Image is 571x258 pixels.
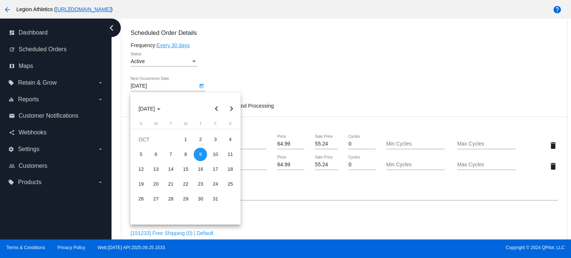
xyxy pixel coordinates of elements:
[164,192,177,206] div: 28
[149,192,162,206] div: 27
[223,162,238,177] td: October 18, 2025
[194,192,207,206] div: 30
[208,132,223,147] td: October 3, 2025
[134,192,148,206] div: 26
[178,132,193,147] td: October 1, 2025
[209,148,222,161] div: 10
[164,148,177,161] div: 7
[178,147,193,162] td: October 8, 2025
[148,121,163,129] th: Monday
[193,121,208,129] th: Thursday
[139,106,161,112] span: [DATE]
[163,177,178,192] td: October 21, 2025
[134,177,148,191] div: 19
[193,162,208,177] td: October 16, 2025
[208,162,223,177] td: October 17, 2025
[208,147,223,162] td: October 10, 2025
[194,148,207,161] div: 9
[179,133,192,146] div: 1
[223,148,237,161] div: 11
[193,177,208,192] td: October 23, 2025
[209,163,222,176] div: 17
[133,147,148,162] td: October 5, 2025
[193,132,208,147] td: October 2, 2025
[179,177,192,191] div: 22
[133,121,148,129] th: Sunday
[178,192,193,206] td: October 29, 2025
[178,121,193,129] th: Wednesday
[148,192,163,206] td: October 27, 2025
[149,148,162,161] div: 6
[209,177,222,191] div: 24
[179,192,192,206] div: 29
[223,121,238,129] th: Saturday
[133,101,167,116] button: Choose month and year
[133,192,148,206] td: October 26, 2025
[148,147,163,162] td: October 6, 2025
[194,163,207,176] div: 16
[148,162,163,177] td: October 13, 2025
[193,147,208,162] td: October 9, 2025
[133,132,178,147] td: OCT
[223,177,237,191] div: 25
[194,133,207,146] div: 2
[163,121,178,129] th: Tuesday
[194,177,207,191] div: 23
[164,177,177,191] div: 21
[134,148,148,161] div: 5
[193,192,208,206] td: October 30, 2025
[149,163,162,176] div: 13
[134,163,148,176] div: 12
[223,133,237,146] div: 4
[149,177,162,191] div: 20
[163,147,178,162] td: October 7, 2025
[208,192,223,206] td: October 31, 2025
[223,177,238,192] td: October 25, 2025
[224,101,239,116] button: Next month
[148,177,163,192] td: October 20, 2025
[178,177,193,192] td: October 22, 2025
[209,133,222,146] div: 3
[209,192,222,206] div: 31
[163,192,178,206] td: October 28, 2025
[179,163,192,176] div: 15
[133,177,148,192] td: October 19, 2025
[209,101,224,116] button: Previous month
[223,147,238,162] td: October 11, 2025
[178,162,193,177] td: October 15, 2025
[179,148,192,161] div: 8
[223,132,238,147] td: October 4, 2025
[163,162,178,177] td: October 14, 2025
[208,121,223,129] th: Friday
[164,163,177,176] div: 14
[133,162,148,177] td: October 12, 2025
[208,177,223,192] td: October 24, 2025
[223,163,237,176] div: 18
